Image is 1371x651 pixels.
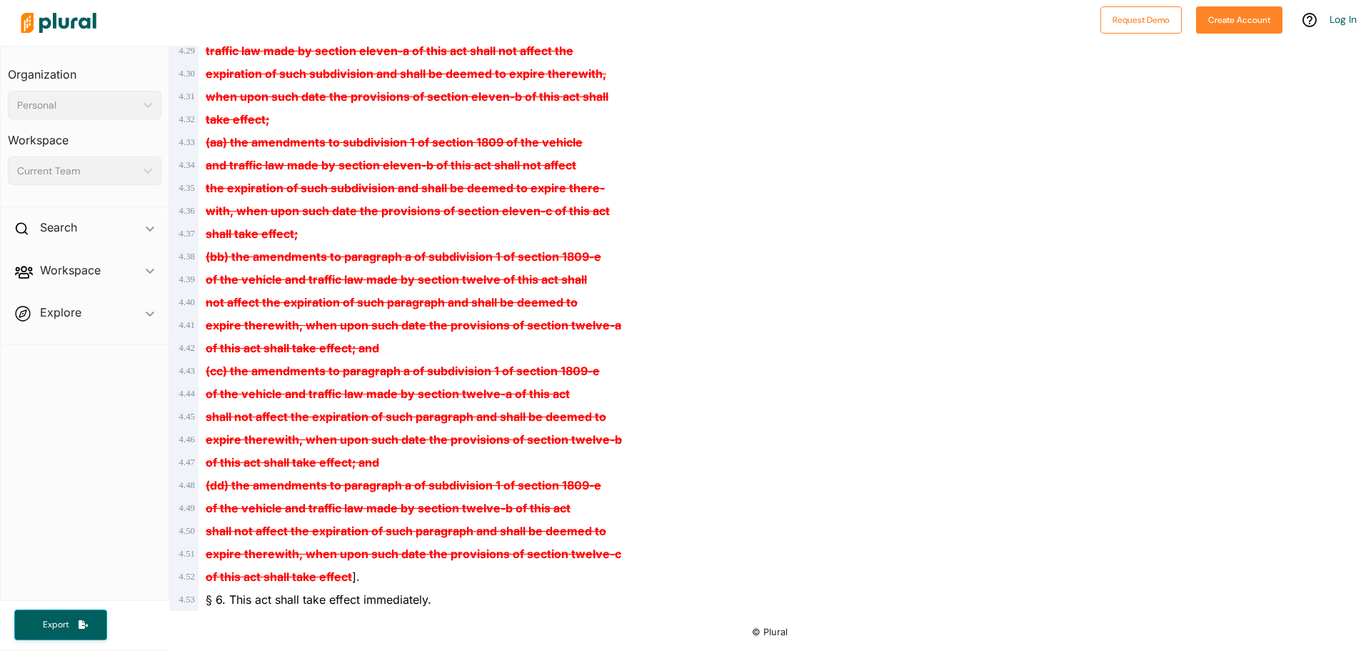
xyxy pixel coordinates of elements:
[179,320,195,330] span: 4 . 41
[206,89,608,104] del: when upon such date the provisions of section eleven-b of this act shall
[1100,6,1182,34] button: Request Demo
[206,570,352,584] del: of this act shall take effect
[206,158,576,172] del: and traffic law made by section eleven-b of this act shall not affect
[179,503,195,513] span: 4 . 49
[179,595,195,605] span: 4 . 53
[179,160,195,170] span: 4 . 34
[179,572,195,582] span: 4 . 52
[179,366,195,376] span: 4 . 43
[179,274,195,284] span: 4 . 39
[206,249,601,264] del: (bb) the amendments to paragraph a of subdivision 1 of section 1809-e
[206,181,605,195] del: the expiration of such subdivision and shall be deemed to expire there-
[206,227,298,241] del: shall take effect;
[206,547,621,561] del: expire therewith, when upon such date the provisions of section twelve-c
[179,526,195,536] span: 4 . 50
[179,297,195,307] span: 4 . 40
[206,318,621,332] del: expire therewith, when upon such date the provisions of section twelve-a
[1196,6,1282,34] button: Create Account
[179,343,195,353] span: 4 . 42
[206,204,610,218] del: with, when upon such date the provisions of section eleven-c of this act
[179,412,195,422] span: 4 . 45
[179,252,195,262] span: 4 . 38
[1100,11,1182,26] a: Request Demo
[179,229,195,239] span: 4 . 37
[14,610,107,640] button: Export
[1330,13,1357,26] a: Log In
[8,119,161,151] h3: Workspace
[179,434,195,444] span: 4 . 46
[179,389,195,399] span: 4 . 44
[179,114,195,124] span: 4 . 32
[206,570,360,584] span: ].
[33,619,79,631] span: Export
[206,592,431,607] span: § 6. This act shall take effect immediately.
[206,341,379,355] del: of this act shall take effect; and
[206,135,583,149] del: (aa) the amendments to subdivision 1 of section 1809 of the vehicle
[752,627,788,637] small: © Plural
[179,46,195,56] span: 4 . 29
[206,409,606,424] del: shall not affect the expiration of such paragraph and shall be deemed to
[206,44,573,58] del: traffic law made by section eleven-a of this act shall not affect the
[1196,11,1282,26] a: Create Account
[206,112,269,126] del: take effect;
[179,183,195,193] span: 4 . 35
[206,66,606,81] del: expiration of such subdivision and shall be deemed to expire therewith,
[206,295,578,309] del: not affect the expiration of such paragraph and shall be deemed to
[206,501,571,515] del: of the vehicle and traffic law made by section twelve-b of this act
[179,480,195,490] span: 4 . 48
[17,164,138,179] div: Current Team
[179,69,195,79] span: 4 . 30
[206,272,587,287] del: of the vehicle and traffic law made by section twelve of this act shall
[179,206,195,216] span: 4 . 36
[206,455,379,469] del: of this act shall take effect; and
[206,478,601,492] del: (dd) the amendments to paragraph a of subdivision 1 of section 1809-e
[40,219,77,235] h2: Search
[8,54,161,85] h3: Organization
[179,91,195,101] span: 4 . 31
[179,137,195,147] span: 4 . 33
[179,457,195,467] span: 4 . 47
[206,364,600,378] del: (cc) the amendments to paragraph a of subdivision 1 of section 1809-e
[206,524,606,538] del: shall not affect the expiration of such paragraph and shall be deemed to
[17,98,138,113] div: Personal
[179,549,195,559] span: 4 . 51
[206,387,570,401] del: of the vehicle and traffic law made by section twelve-a of this act
[206,432,622,447] del: expire therewith, when upon such date the provisions of section twelve-b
